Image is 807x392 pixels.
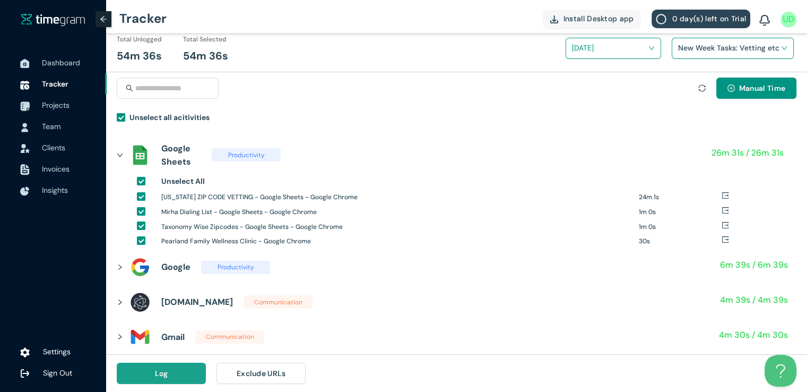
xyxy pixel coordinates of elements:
[117,48,162,64] h1: 54m 36s
[117,299,123,305] span: right
[183,48,228,64] h1: 54m 36s
[155,368,168,379] span: Log
[161,260,190,274] h1: Google
[20,186,30,196] img: InsightsIcon
[129,144,151,166] img: assets%2Ficons%2Fsheets_official.png
[161,175,205,187] h1: Unselect All
[42,100,70,110] span: Projects
[719,328,788,342] h1: 4m 30s / 4m 30s
[722,192,729,199] span: export
[237,368,286,379] span: Exclude URLs
[117,363,206,384] button: Log
[129,257,151,278] img: assets%2Ficons%2Ficons8-google-240.png
[161,330,185,344] h1: Gmail
[563,13,634,24] span: Install Desktop app
[716,78,796,99] button: plus-circleManual Time
[21,13,85,26] a: timegram
[201,261,270,274] span: Productivity
[20,80,30,90] img: TimeTrackerIcon
[126,84,133,92] span: search
[765,355,796,387] iframe: Toggle Customer Support
[100,15,107,23] span: arrow-left
[117,264,123,270] span: right
[42,185,68,195] span: Insights
[720,258,788,271] h1: 6m 39s / 6m 39s
[698,84,706,92] span: sync
[42,143,65,152] span: Clients
[183,35,227,45] h1: Total Selected
[42,122,60,131] span: Team
[20,164,30,175] img: InvoiceIcon
[20,347,30,357] img: settings.78e04af822cf15d41b38c81147b09f22.svg
[739,82,785,94] span: Manual Time
[161,207,631,217] h1: Mirha Dialing List - Google Sheets - Google Chrome
[720,293,788,306] h1: 4m 39s / 4m 39s
[722,207,729,214] span: export
[195,330,264,344] span: Communication
[161,222,631,232] h1: Taxonomy Wise Zipcodes - Google Sheets - Google Chrome
[43,368,72,378] span: Sign Out
[20,123,30,132] img: UserIcon
[20,59,30,69] img: DashboardIcon
[672,13,746,24] span: 0 day(s) left on Trial
[42,58,80,67] span: Dashboard
[21,13,85,25] img: timegram
[780,12,796,28] img: UserIcon
[20,369,30,378] img: logOut.ca60ddd252d7bab9102ea2608abe0238.svg
[711,146,784,159] h1: 26m 31s / 26m 31s
[20,101,30,111] img: ProjectIcon
[129,112,210,123] h1: Unselect all acitivities
[161,192,631,202] h1: [US_STATE] ZIP CODE VETTING - Google Sheets - Google Chrome
[119,3,167,35] h1: Tracker
[161,142,201,168] h1: Google Sheets
[117,35,162,45] h1: Total Unlogged
[727,84,735,93] span: plus-circle
[117,334,123,340] span: right
[543,10,641,28] button: Install Desktop app
[652,10,750,28] button: 0 day(s) left on Trial
[129,326,151,347] img: assets%2Ficons%2Ficons8-gmail-240.png
[161,295,233,309] h1: [DOMAIN_NAME]
[42,79,68,89] span: Tracker
[550,15,558,23] img: DownloadApp
[639,207,722,217] h1: 1m 0s
[639,236,722,246] h1: 30s
[212,148,281,161] span: Productivity
[678,40,803,56] h1: New Week Tasks: Vetting etc
[639,192,722,202] h1: 24m 1s
[117,152,123,158] span: right
[244,295,313,309] span: Communication
[722,221,729,229] span: export
[129,292,151,313] img: assets%2Ficons%2Felectron-logo.png
[43,347,71,356] span: Settings
[20,144,30,153] img: InvoiceIcon
[161,236,631,246] h1: Pearland Family Wellness Clinic - Google Chrome
[722,236,729,243] span: export
[639,222,722,232] h1: 1m 0s
[42,164,70,174] span: Invoices
[216,363,306,384] button: Exclude URLs
[759,15,770,27] img: BellIcon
